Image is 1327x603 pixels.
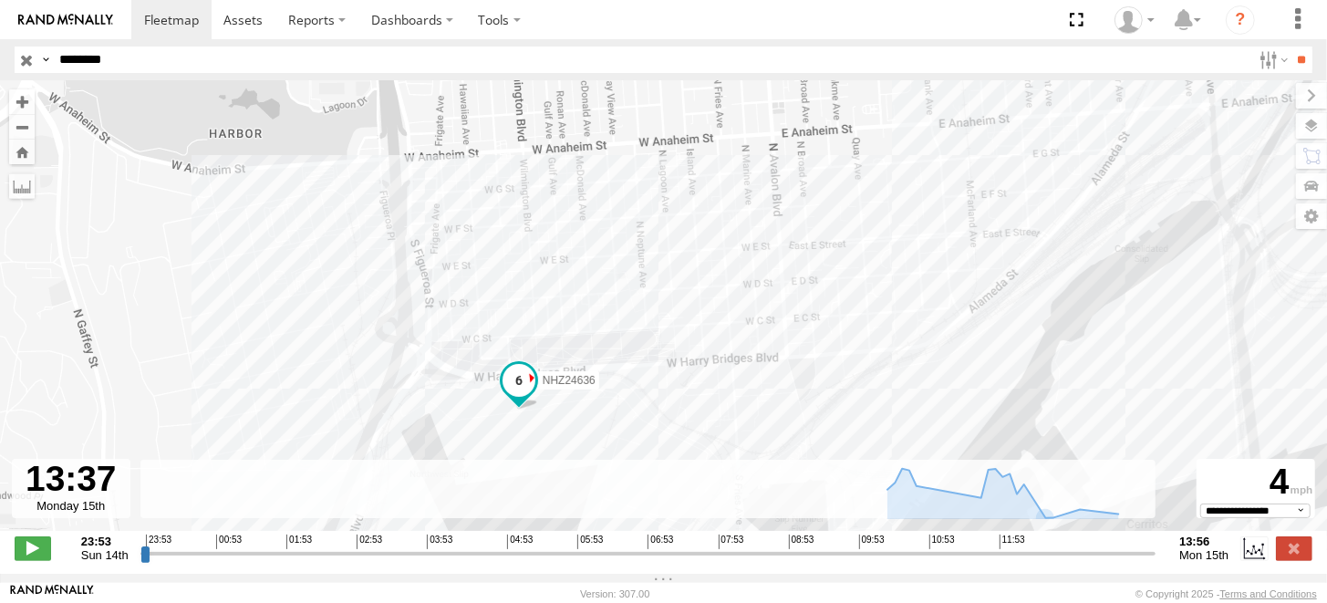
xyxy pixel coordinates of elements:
[18,14,113,26] img: rand-logo.svg
[38,47,53,73] label: Search Query
[789,535,814,549] span: 08:53
[146,535,171,549] span: 23:53
[427,535,452,549] span: 03:53
[286,535,312,549] span: 01:53
[648,535,673,549] span: 06:53
[216,535,242,549] span: 00:53
[1276,536,1312,560] label: Close
[9,173,35,199] label: Measure
[542,374,595,387] span: NHZ24636
[81,535,129,548] strong: 23:53
[1296,203,1327,229] label: Map Settings
[357,535,382,549] span: 02:53
[1199,462,1312,504] div: 4
[1000,535,1025,549] span: 11:53
[9,140,35,164] button: Zoom Home
[580,588,649,599] div: Version: 307.00
[1226,5,1255,35] i: ?
[1179,548,1229,562] span: Mon 15th Sep 2025
[1108,6,1161,34] div: Zulema McIntosch
[1220,588,1317,599] a: Terms and Conditions
[929,535,955,549] span: 10:53
[81,548,129,562] span: Sun 14th Sep 2025
[9,89,35,114] button: Zoom in
[1179,535,1229,548] strong: 13:56
[859,535,885,549] span: 09:53
[15,536,51,560] label: Play/Stop
[10,585,94,603] a: Visit our Website
[1252,47,1291,73] label: Search Filter Options
[9,114,35,140] button: Zoom out
[577,535,603,549] span: 05:53
[1135,588,1317,599] div: © Copyright 2025 -
[507,535,533,549] span: 04:53
[719,535,744,549] span: 07:53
